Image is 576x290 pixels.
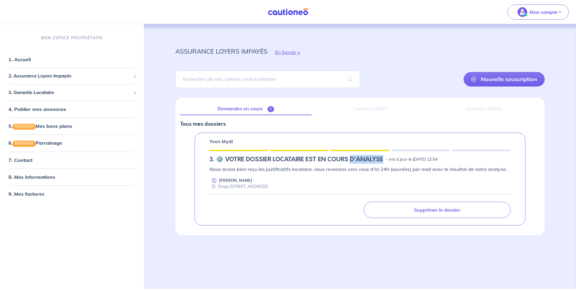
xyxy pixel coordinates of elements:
p: Yven Mydi [209,138,233,145]
button: En Savoir + [268,43,308,61]
h5: 3.︎ ⚙️ VOTRE DOSSIER LOCATAIRE EST EN COURS D'ANALYSE [209,156,383,163]
div: 3. Garantie Locataire [2,87,142,99]
a: 6.NOUVEAUParrainage [8,140,62,146]
span: 3. Garantie Locataire [8,89,131,96]
a: Supprimer le dossier [364,202,511,218]
div: 4. Publier mes annonces [2,103,142,115]
div: Étage [STREET_ADDRESS] [209,184,268,189]
div: 6.NOUVEAUParrainage [2,137,142,149]
div: 2. Assurance Loyers Impayés [2,70,142,82]
p: [PERSON_NAME] [219,178,252,183]
a: 9. Mes factures [8,191,44,197]
p: Supprimer le dossier [414,207,460,213]
p: Nous avons bien reçu les justificatifs locataire, nous revenons vers vous d'ici 24h (ouvrées) par... [209,165,511,173]
p: assurance loyers impayés [175,46,268,57]
input: Rechercher par nom / prénom / mail du locataire [175,71,360,88]
a: 4. Publier mes annonces [8,106,66,112]
a: 1. Accueil [8,56,31,62]
button: illu_account_valid_menu.svgMon compte [508,5,569,20]
img: illu_account_valid_menu.svg [518,7,527,17]
a: 7. Contact [8,157,33,163]
div: 7. Contact [2,154,142,166]
span: 1 [268,106,274,112]
img: Cautioneo [265,8,311,16]
a: 5.NOUVEAUMes bons plans [8,123,72,129]
a: Demandes en cours1 [180,102,311,115]
div: 8. Mes informations [2,171,142,183]
span: search [341,71,360,88]
a: 8. Mes informations [8,174,55,180]
p: Mon compte [530,8,558,16]
p: MON ESPACE PROPRIÉTAIRE [41,35,103,41]
div: 5.NOUVEAUMes bons plans [2,120,142,132]
a: Nouvelle souscription [464,72,545,87]
div: 1. Accueil [2,53,142,65]
p: Tous mes dossiers [180,120,540,128]
div: state: DOCUMENTS-TO-EVALUATE, Context: NEW,CHOOSE-CERTIFICATE,ALONE,LESSOR-DOCUMENTS [209,156,511,163]
span: 2. Assurance Loyers Impayés [8,73,131,80]
p: - mis à jour le [DATE] 12:54 [386,156,437,162]
div: 9. Mes factures [2,188,142,200]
